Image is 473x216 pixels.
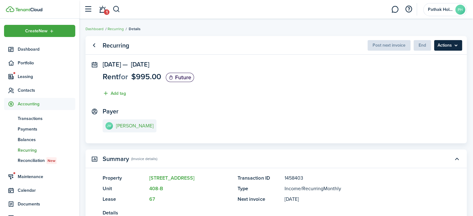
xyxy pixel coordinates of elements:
panel-main-title: Recurring [103,42,129,49]
a: [STREET_ADDRESS] [149,174,194,182]
a: Dashboard [86,26,104,32]
panel-main-description: / [284,185,431,192]
span: 1 [104,9,109,15]
img: TenantCloud [15,8,42,11]
panel-main-title: Summary [103,155,129,163]
span: Portfolio [18,60,75,66]
a: Messaging [389,2,401,17]
avatar-text: JW [105,122,113,130]
span: Create New [25,29,48,33]
span: Transactions [18,115,75,122]
a: Transactions [4,113,75,124]
panel-main-description: 1458403 [284,174,431,182]
e-details-info-title: [PERSON_NAME] [116,123,154,129]
img: TenantCloud [6,6,14,12]
panel-main-title: Type [238,185,281,192]
span: Documents [18,201,75,207]
panel-main-title: Payer [103,108,118,115]
a: ReconciliationNew [4,155,75,166]
button: Open sidebar [82,3,94,15]
span: Balances [18,136,75,143]
button: Open menu [434,40,462,51]
span: Details [129,26,141,32]
a: Go back [89,40,99,51]
a: Payments [4,124,75,134]
span: Accounting [18,101,75,107]
panel-main-title: Lease [103,195,146,203]
button: Open menu [4,25,75,37]
span: Rent [103,71,118,82]
panel-main-description: [DATE] [284,195,431,203]
span: Recurring Monthly [302,185,341,192]
span: Calendar [18,187,75,194]
span: Pathak Holding LLC [428,7,453,12]
panel-main-title: Transaction ID [238,174,281,182]
span: Recurring [18,147,75,154]
panel-main-title: Next invoice [238,195,281,203]
a: Balances [4,134,75,145]
panel-main-subtitle: (Invoice details) [131,156,157,162]
span: Income [284,185,300,192]
status: Future [166,73,194,82]
a: Recurring [4,145,75,155]
a: 67 [149,195,155,203]
panel-main-title: Unit [103,185,146,192]
span: Payments [18,126,75,132]
button: Open resource center [403,4,414,15]
a: JW[PERSON_NAME] [103,119,156,132]
a: Notifications [96,2,108,17]
button: Search [113,4,120,15]
span: Dashboard [18,46,75,53]
span: — [123,60,128,69]
span: for [118,71,128,82]
span: Leasing [18,73,75,80]
span: [DATE] [131,60,149,69]
a: Recurring [108,26,124,32]
a: Dashboard [4,43,75,55]
button: Add tag [103,90,126,97]
span: $995.00 [131,71,161,82]
span: New [48,158,55,163]
span: Contacts [18,87,75,94]
a: 408-B [149,185,163,192]
menu-btn: Actions [434,40,462,51]
panel-main-title: Property [103,174,146,182]
span: Maintenance [18,173,75,180]
button: Toggle accordion [452,154,462,164]
span: Reconciliation [18,157,75,164]
avatar-text: PH [455,5,465,15]
span: [DATE] [103,60,121,69]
